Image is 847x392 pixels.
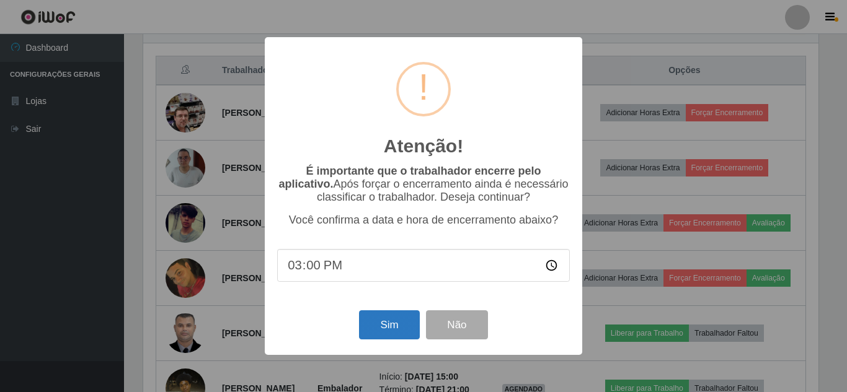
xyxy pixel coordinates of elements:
button: Sim [359,310,419,339]
b: É importante que o trabalhador encerre pelo aplicativo. [278,165,541,190]
button: Não [426,310,487,339]
h2: Atenção! [384,135,463,157]
p: Após forçar o encerramento ainda é necessário classificar o trabalhador. Deseja continuar? [277,165,570,204]
p: Você confirma a data e hora de encerramento abaixo? [277,214,570,227]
